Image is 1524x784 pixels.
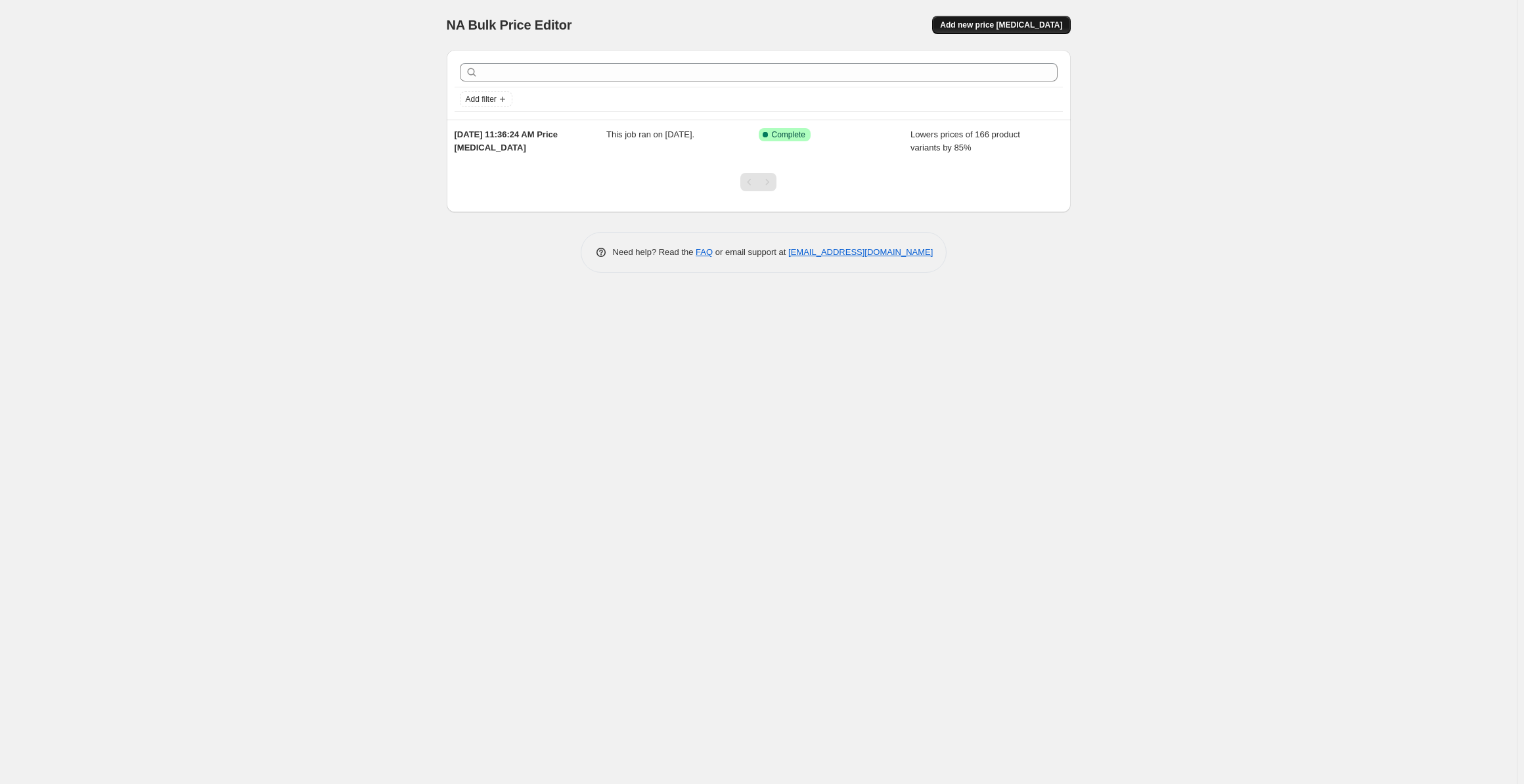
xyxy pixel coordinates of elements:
[713,247,788,257] span: or email support at
[455,129,558,152] span: [DATE] 11:36:24 AM Price [MEDICAL_DATA]
[940,20,1062,30] span: Add new price [MEDICAL_DATA]
[613,247,696,257] span: Need help? Read the
[910,129,1020,152] span: Lowers prices of 166 product variants by 85%
[460,91,512,107] button: Add filter
[932,16,1070,34] button: Add new price [MEDICAL_DATA]
[466,94,497,104] span: Add filter
[696,247,713,257] a: FAQ
[447,18,572,32] span: NA Bulk Price Editor
[606,129,694,139] span: This job ran on [DATE].
[772,129,805,140] span: Complete
[740,173,776,191] nav: Pagination
[788,247,933,257] a: [EMAIL_ADDRESS][DOMAIN_NAME]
